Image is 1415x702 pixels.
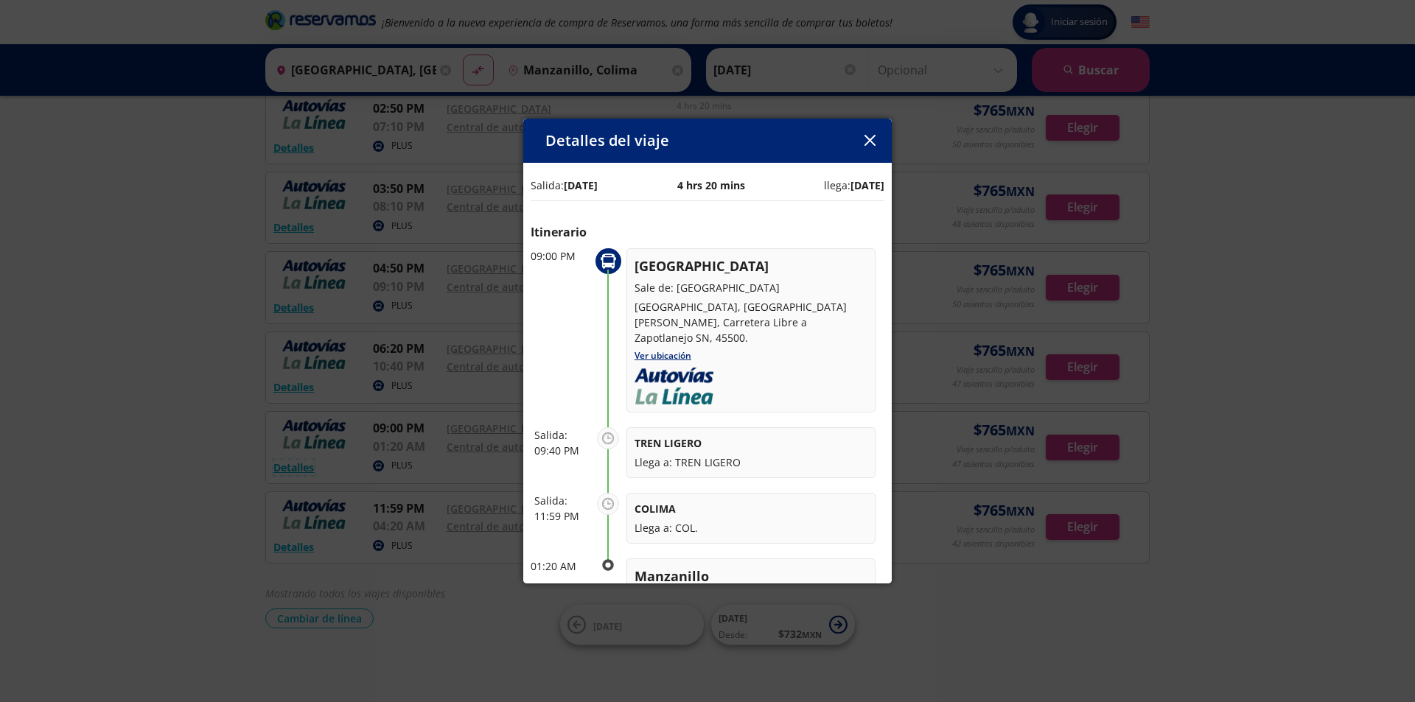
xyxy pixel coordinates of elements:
p: 11:59 PM [534,508,590,524]
p: 4 hrs 20 mins [677,178,745,193]
p: [GEOGRAPHIC_DATA], [GEOGRAPHIC_DATA][PERSON_NAME], Carretera Libre a Zapotlanejo SN, 45500. [635,299,867,345]
p: Itinerario [531,223,884,241]
p: Sale de: [GEOGRAPHIC_DATA] [635,280,867,295]
p: COLIMA [635,501,867,516]
p: 09:00 PM [531,248,590,264]
img: Logo_Autovias_LaLinea_VERT.png [635,368,713,404]
p: 09:40 PM [534,443,590,458]
p: Llega a: COL. [635,520,867,536]
b: [DATE] [564,178,598,192]
p: Salida: [531,178,598,193]
p: Salida: [534,493,590,508]
p: Salida: [534,427,590,443]
a: Ver ubicación [635,349,691,362]
p: llega: [824,178,884,193]
p: Llega a: TREN LIGERO [635,454,867,470]
p: 01:20 AM [531,558,590,574]
p: TREN LIGERO [635,435,867,451]
b: [DATE] [850,178,884,192]
p: Detalles del viaje [545,130,669,152]
p: Manzanillo [635,566,867,586]
p: [GEOGRAPHIC_DATA] [635,256,867,276]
